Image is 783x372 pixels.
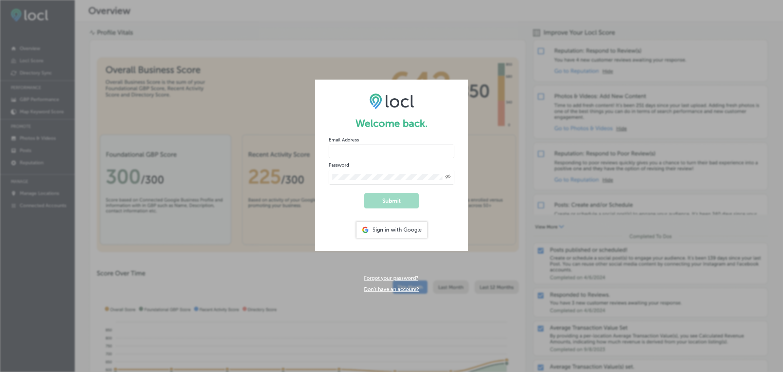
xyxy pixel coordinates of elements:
[329,137,359,143] label: Email Address
[364,275,418,281] a: Forgot your password?
[364,193,419,208] button: Submit
[329,162,349,168] label: Password
[329,117,454,130] h1: Welcome back.
[356,222,427,238] div: Sign in with Google
[445,174,451,180] span: Toggle password visibility
[364,286,419,292] a: Don't have an account?
[369,93,414,109] img: LOCL logo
